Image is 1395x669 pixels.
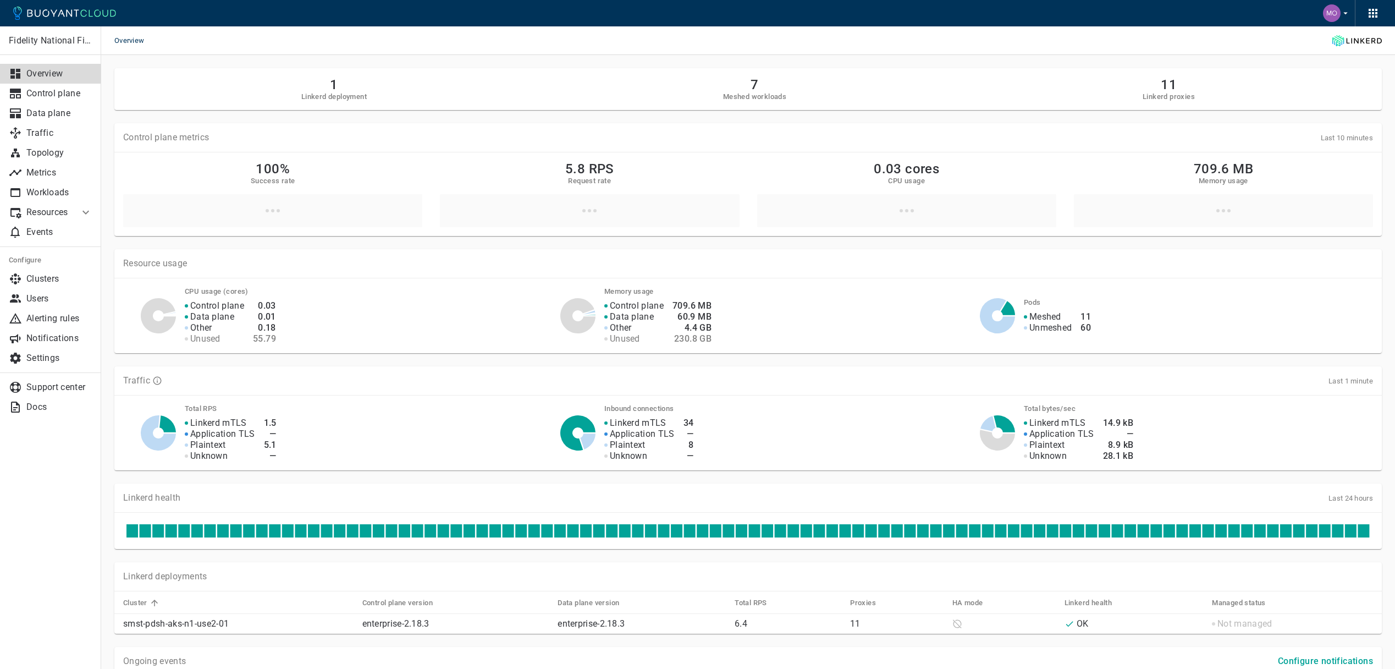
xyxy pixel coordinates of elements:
h4: — [683,451,694,462]
p: OK [1077,618,1089,629]
span: Data plane version [558,598,633,608]
p: Users [26,293,92,304]
p: Unmeshed [1029,322,1072,333]
p: Plaintext [190,440,226,451]
span: Overview [114,26,157,55]
p: Application TLS [190,429,255,440]
p: Unused [610,333,640,344]
a: 709.6 MBMemory usage [1074,161,1373,227]
span: Last 1 minute [1328,377,1373,385]
h4: — [264,429,277,440]
h5: Configure [9,256,92,265]
h2: 1 [301,77,367,92]
span: Managed status [1212,598,1280,608]
h4: — [1103,429,1134,440]
p: Traffic [123,375,150,386]
p: Resource usage [123,258,1373,269]
p: Resources [26,207,70,218]
p: 6.4 [735,618,841,629]
p: Topology [26,147,92,158]
p: 11 [850,618,943,629]
p: smst-pdsh-aks-n1-use2-01 [123,618,354,629]
p: Data plane [190,311,234,322]
p: Data plane [610,311,654,322]
p: Linkerd mTLS [1029,418,1086,429]
h4: 0.01 [253,311,276,322]
h5: Meshed workloads [723,92,786,101]
span: Cluster [123,598,162,608]
p: Application TLS [610,429,675,440]
h4: 28.1 kB [1103,451,1134,462]
h4: 230.8 GB [672,333,712,344]
h4: 1.5 [264,418,277,429]
h4: 8 [683,440,694,451]
p: Plaintext [1029,440,1065,451]
a: 0.03 coresCPU usage [757,161,1056,227]
h4: 8.9 kB [1103,440,1134,451]
span: Proxies [850,598,890,608]
h5: Managed status [1212,599,1266,607]
h2: 5.8 RPS [565,161,614,177]
p: Clusters [26,273,92,284]
p: Linkerd mTLS [610,418,666,429]
p: Notifications [26,333,92,344]
p: Metrics [26,167,92,178]
h4: Configure notifications [1278,656,1373,667]
img: Mohamed Fouly [1323,4,1341,22]
p: Fidelity National Financial [9,35,92,46]
h5: Data plane version [558,599,619,607]
h4: 60 [1080,322,1091,333]
p: Settings [26,353,92,364]
p: Other [190,322,212,333]
h2: 100% [256,161,290,177]
h4: 4.4 GB [672,322,712,333]
p: Linkerd health [123,492,180,503]
a: enterprise-2.18.3 [558,618,625,629]
h4: 11 [1080,311,1091,322]
h5: Success rate [251,177,295,185]
p: Support center [26,382,92,393]
h5: Request rate [568,177,611,185]
h5: Control plane version [362,599,433,607]
p: Alerting rules [26,313,92,324]
p: Unknown [1029,451,1067,462]
p: Traffic [26,128,92,139]
p: Plaintext [610,440,646,451]
h2: 0.03 cores [874,161,939,177]
p: Meshed [1029,311,1061,322]
span: Linkerd health [1065,598,1127,608]
p: Unused [190,333,220,344]
h5: Proxies [850,599,876,607]
p: Linkerd deployments [123,571,207,582]
h5: Total RPS [735,599,767,607]
p: Workloads [26,187,92,198]
h4: 55.79 [253,333,276,344]
p: Not managed [1217,618,1272,629]
span: Total RPS [735,598,781,608]
h5: Cluster [123,599,147,607]
h4: 5.1 [264,440,277,451]
h2: 709.6 MB [1194,161,1253,177]
p: Other [610,322,632,333]
span: Control plane version [362,598,447,608]
p: Control plane metrics [123,132,209,143]
p: Unknown [190,451,228,462]
h4: 60.9 MB [672,311,712,322]
h5: Linkerd health [1065,599,1112,607]
svg: TLS data is compiled from traffic seen by Linkerd proxies. RPS and TCP bytes reflect both inbound... [152,376,162,386]
a: 5.8 RPSRequest rate [440,161,739,227]
h5: CPU usage [888,177,925,185]
p: Application TLS [1029,429,1094,440]
a: Configure notifications [1273,655,1377,666]
h5: HA mode [952,599,983,607]
h2: 11 [1143,77,1195,92]
p: Unknown [610,451,647,462]
h5: Linkerd deployment [301,92,367,101]
h5: Memory usage [1199,177,1248,185]
h4: 0.18 [253,322,276,333]
span: Last 10 minutes [1321,134,1374,142]
h4: 709.6 MB [672,300,712,311]
p: Data plane [26,108,92,119]
p: Events [26,227,92,238]
p: Control plane [26,88,92,99]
